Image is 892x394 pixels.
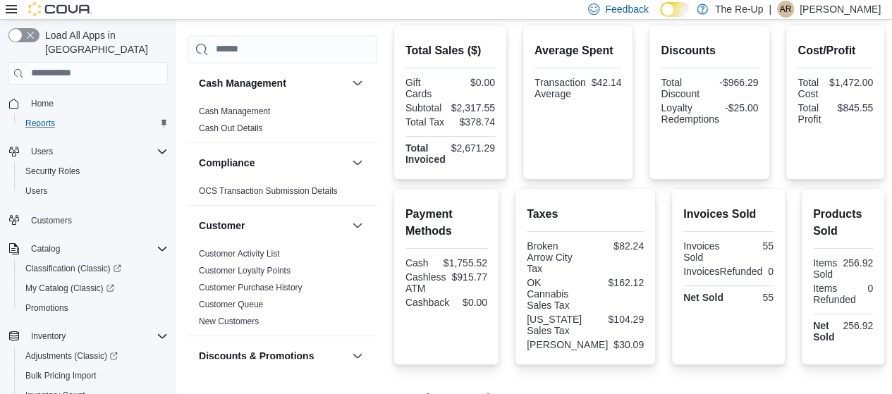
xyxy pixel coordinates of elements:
span: Reports [25,118,55,129]
div: Total Discount [661,77,707,99]
div: $104.29 [588,314,644,325]
button: Reports [14,113,173,133]
div: $2,671.29 [451,142,495,154]
div: Gift Cards [405,77,448,99]
a: Adjustments (Classic) [20,347,123,364]
a: New Customers [199,316,259,326]
span: Customer Loyalty Points [199,265,291,276]
div: $1,472.00 [829,77,873,88]
button: Customers [3,209,173,230]
a: Users [20,183,53,199]
h2: Taxes [527,206,644,223]
span: New Customers [199,316,259,327]
div: 55 [731,292,774,303]
div: Total Cost [798,77,823,99]
button: Users [25,143,59,160]
div: $2,317.55 [451,102,495,113]
div: 0 [862,283,873,294]
input: Dark Mode [660,2,690,17]
button: Discounts & Promotions [349,347,366,364]
div: Transaction Average [534,77,586,99]
div: $30.09 [613,339,644,350]
div: $162.12 [588,277,644,288]
h2: Products Sold [813,206,873,240]
span: Security Roles [20,163,168,180]
a: OCS Transaction Submission Details [199,186,338,196]
div: OK Cannabis Sales Tax [527,277,582,311]
a: Home [25,95,59,112]
div: $82.24 [588,240,644,252]
button: Bulk Pricing Import [14,366,173,386]
a: Cash Management [199,106,270,116]
div: $0.00 [455,297,487,308]
a: Customers [25,212,78,229]
button: Customer [199,218,346,233]
div: [US_STATE] Sales Tax [527,314,582,336]
strong: Net Sold [683,292,723,303]
div: Items Refunded [813,283,856,305]
div: Cash Management [188,103,377,142]
span: Security Roles [25,166,80,177]
span: Feedback [605,2,648,16]
a: Security Roles [20,163,85,180]
span: AR [780,1,792,18]
div: Compliance [188,183,377,205]
div: [PERSON_NAME] [527,339,608,350]
a: Cash Out Details [199,123,263,133]
span: Cash Out Details [199,123,263,134]
h2: Payment Methods [405,206,487,240]
span: Promotions [20,300,168,316]
div: Customer [188,245,377,335]
div: $0.00 [453,77,495,88]
button: Promotions [14,298,173,318]
a: Classification (Classic) [14,259,173,278]
span: Bulk Pricing Import [25,370,97,381]
h2: Discounts [661,42,758,59]
div: 0 [768,266,774,277]
div: Loyalty Redemptions [661,102,719,125]
span: Users [20,183,168,199]
div: 256.92 [843,320,873,331]
button: Compliance [199,156,346,170]
div: Total Tax [405,116,448,128]
button: Catalog [25,240,66,257]
span: Inventory [31,331,66,342]
strong: Net Sold [813,320,834,343]
a: My Catalog (Classic) [20,280,120,297]
div: Invoices Sold [683,240,726,263]
strong: Total Invoiced [405,142,446,165]
div: Cash [405,257,438,269]
img: Cova [28,2,92,16]
span: OCS Transaction Submission Details [199,185,338,197]
span: Inventory [25,328,168,345]
div: InvoicesRefunded [683,266,762,277]
button: Cash Management [199,76,346,90]
div: 256.92 [843,257,873,269]
button: Catalog [3,239,173,259]
button: Discounts & Promotions [199,349,346,363]
span: My Catalog (Classic) [25,283,114,294]
span: Customer Queue [199,299,263,310]
div: Cashless ATM [405,271,446,294]
span: Customer Activity List [199,248,280,259]
p: | [769,1,771,18]
button: Cash Management [349,75,366,92]
span: Home [31,98,54,109]
div: $1,755.52 [444,257,487,269]
div: Broken Arrow City Tax [527,240,582,274]
a: Customer Activity List [199,249,280,259]
div: $378.74 [453,116,495,128]
button: Users [14,181,173,201]
span: Reports [20,115,168,132]
a: Bulk Pricing Import [20,367,102,384]
h3: Compliance [199,156,255,170]
span: Dark Mode [660,17,661,18]
a: Reports [20,115,61,132]
h2: Cost/Profit [798,42,873,59]
div: Total Profit [798,102,831,125]
span: Bulk Pricing Import [20,367,168,384]
h3: Cash Management [199,76,286,90]
a: Customer Purchase History [199,283,303,293]
div: $845.55 [837,102,873,113]
span: Customers [25,211,168,228]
